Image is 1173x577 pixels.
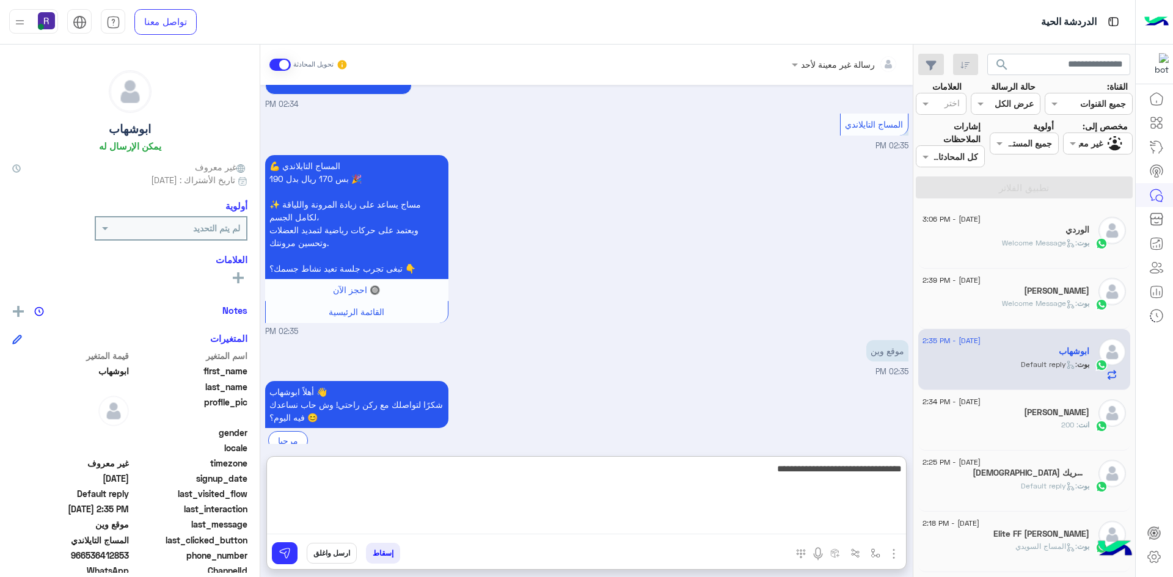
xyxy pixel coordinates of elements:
h6: Notes [222,305,247,316]
span: [DATE] - 2:18 PM [923,518,979,529]
span: بوت [1077,542,1089,551]
p: 22/8/2025, 2:35 PM [265,381,448,428]
span: search [995,57,1009,72]
span: first_name [131,365,248,377]
span: 2 [12,564,129,577]
img: tab [73,15,87,29]
a: تواصل معنا [134,9,197,35]
span: null [12,441,129,454]
img: send message [279,547,291,559]
span: signup_date [131,472,248,485]
label: القناة: [1107,80,1128,93]
img: WhatsApp [1095,481,1108,493]
span: 2025-08-22T11:33:36.486Z [12,472,129,485]
span: last_visited_flow [131,487,248,500]
img: 322853014244696 [1147,53,1169,75]
h6: المتغيرات [210,333,247,344]
span: 02:35 PM [875,141,908,150]
img: add [13,306,24,317]
span: [DATE] - 2:39 PM [923,275,981,286]
button: إسقاط [366,543,400,564]
img: tab [106,15,120,29]
h5: الوردي [1065,225,1089,235]
img: notes [34,307,44,316]
label: أولوية [1033,120,1054,132]
span: [DATE] - 2:25 PM [923,457,981,468]
img: hulul-logo.png [1094,528,1136,571]
img: send attachment [886,546,901,561]
img: defaultAdmin.png [1098,399,1126,427]
span: بوت [1077,360,1089,369]
h5: لاإله إلاالله وحده لاشريك [973,468,1089,478]
img: WhatsApp [1095,359,1108,371]
span: 2025-08-22T11:35:49.498Z [12,503,129,515]
span: موقع وين [12,518,129,531]
h5: Elite FF Mushtaq Ahmed [993,529,1089,539]
span: غير معروف [12,457,129,470]
p: 22/8/2025, 2:35 PM [866,340,908,361]
img: userImage [38,12,55,29]
img: select flow [871,548,880,558]
span: : Welcome Message [1002,238,1077,247]
small: تحويل المحادثة [293,60,334,70]
img: make a call [796,549,806,559]
span: غير معروف [195,161,247,173]
span: 02:35 PM [265,326,298,338]
span: بوت [1077,481,1089,490]
span: last_interaction [131,503,248,515]
span: 200 [1061,420,1078,429]
img: defaultAdmin.png [109,71,151,112]
span: locale [131,441,248,454]
span: 02:34 PM [265,99,298,111]
button: create order [825,543,846,563]
h5: Pasha [1024,407,1089,418]
img: tab [1106,14,1121,29]
span: ChannelId [131,564,248,577]
img: Logo [1144,9,1169,35]
span: : Default reply [1021,360,1077,369]
span: null [12,426,129,439]
a: tab [101,9,125,35]
span: 🔘 احجز الآن [333,285,380,295]
span: ابوشهاب [12,365,129,377]
span: 966536412853 [12,549,129,562]
img: defaultAdmin.png [1098,217,1126,244]
button: ارسل واغلق [307,543,357,564]
h6: أولوية [225,200,247,211]
img: defaultAdmin.png [1098,521,1126,548]
span: 02:35 PM [875,367,908,376]
img: profile [12,15,27,30]
span: اسم المتغير [131,349,248,362]
img: send voice note [811,546,825,561]
span: تاريخ الأشتراك : [DATE] [151,173,235,186]
span: : Welcome Message [1002,299,1077,308]
label: مخصص إلى: [1083,120,1128,132]
img: defaultAdmin.png [1098,338,1126,366]
span: last_clicked_button [131,534,248,546]
img: defaultAdmin.png [1098,278,1126,305]
span: [DATE] - 3:06 PM [923,214,981,225]
img: WhatsApp [1095,299,1108,311]
span: last_message [131,518,248,531]
span: انت [1078,420,1089,429]
label: العلامات [932,80,962,93]
div: اختر [945,96,962,112]
span: [DATE] - 2:35 PM [923,335,981,346]
img: WhatsApp [1095,420,1108,432]
span: timezone [131,457,248,470]
label: إشارات الملاحظات [916,120,981,146]
span: last_name [131,380,248,393]
span: gender [131,426,248,439]
h5: ابوشهاب [109,122,151,136]
img: defaultAdmin.png [1098,460,1126,487]
span: phone_number [131,549,248,562]
button: select flow [866,543,886,563]
span: [DATE] - 2:34 PM [923,396,981,407]
button: search [987,54,1017,80]
div: مرحبا [268,431,308,450]
span: بوت [1077,299,1089,308]
span: Default reply [12,487,129,500]
h6: يمكن الإرسال له [99,140,161,151]
p: 22/8/2025, 2:35 PM [265,155,448,279]
span: : المساج السويدي [1015,542,1077,551]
